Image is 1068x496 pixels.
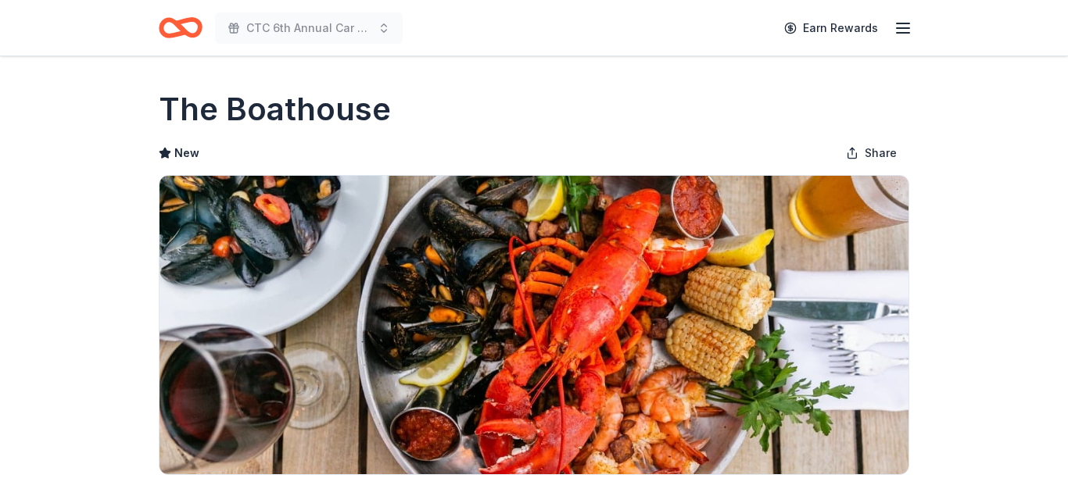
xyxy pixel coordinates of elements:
[865,144,897,162] span: Share
[833,137,909,169] button: Share
[159,87,391,131] h1: The Boathouse
[215,12,403,44] button: CTC 6th Annual Car and Truck Show 2025
[246,19,371,37] span: CTC 6th Annual Car and Truck Show 2025
[775,14,887,42] a: Earn Rewards
[159,176,909,474] img: Image for The Boathouse
[159,9,202,46] a: Home
[174,144,199,162] span: New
